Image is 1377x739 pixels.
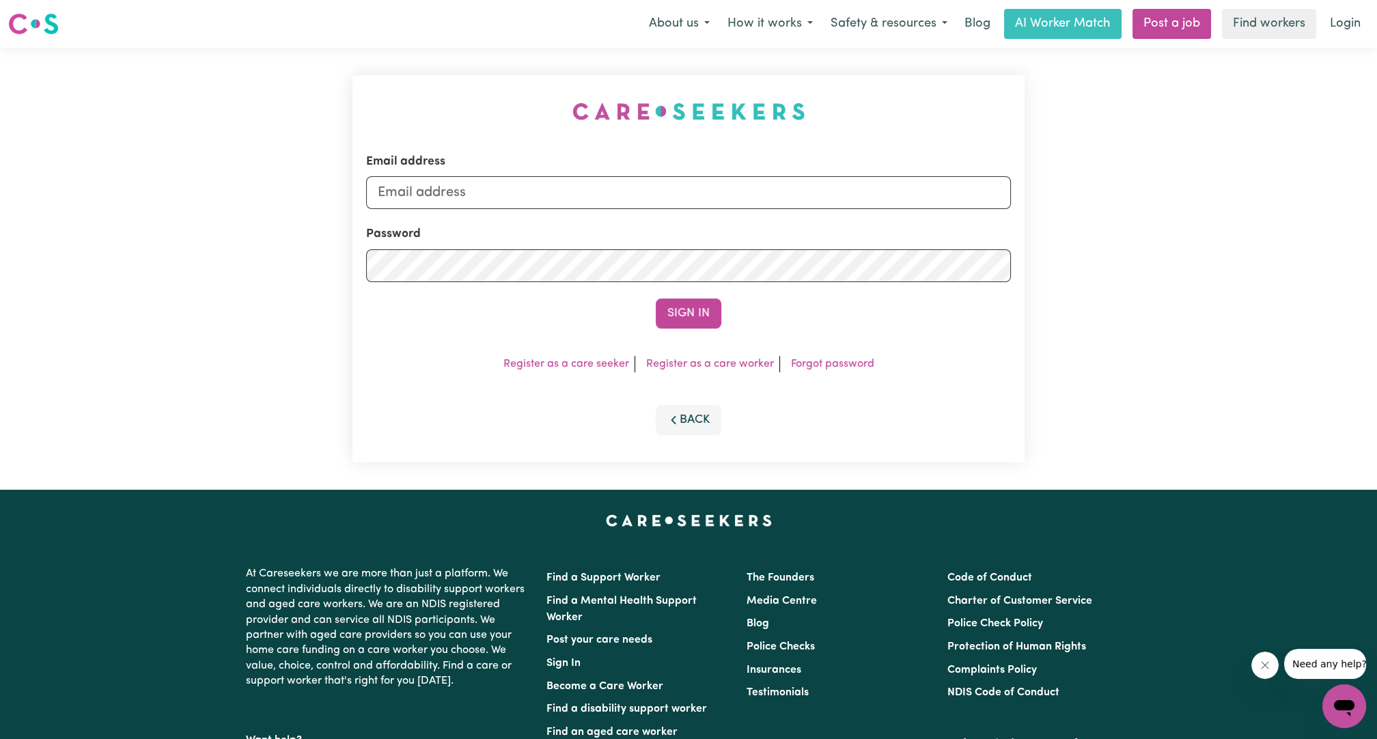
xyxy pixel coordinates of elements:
img: Careseekers logo [8,12,59,36]
input: Email address [366,176,1011,209]
button: Back [656,405,721,435]
a: Charter of Customer Service [947,596,1092,606]
a: Police Checks [747,641,815,652]
a: Post a job [1132,9,1211,39]
p: At Careseekers we are more than just a platform. We connect individuals directly to disability su... [246,561,530,694]
iframe: Message from company [1284,649,1366,679]
a: Testimonials [747,687,809,698]
button: How it works [719,10,822,38]
a: Find a Support Worker [546,572,660,583]
a: Code of Conduct [947,572,1032,583]
a: Careseekers logo [8,8,59,40]
a: Register as a care worker [646,359,774,369]
a: Protection of Human Rights [947,641,1086,652]
iframe: Button to launch messaging window [1322,684,1366,728]
iframe: Close message [1251,652,1279,679]
a: Find a Mental Health Support Worker [546,596,697,623]
a: Police Check Policy [947,618,1043,629]
a: Post your care needs [546,635,652,645]
a: Complaints Policy [947,665,1037,675]
a: Register as a care seeker [503,359,629,369]
button: Sign In [656,298,721,329]
a: Insurances [747,665,801,675]
label: Password [366,225,421,243]
a: Find a disability support worker [546,703,707,714]
span: Need any help? [8,10,83,20]
a: The Founders [747,572,814,583]
a: Sign In [546,658,581,669]
a: Blog [747,618,769,629]
a: Find an aged care worker [546,727,678,738]
a: AI Worker Match [1004,9,1122,39]
label: Email address [366,153,445,171]
a: Find workers [1222,9,1316,39]
a: Login [1322,9,1369,39]
a: Forgot password [791,359,874,369]
a: NDIS Code of Conduct [947,687,1059,698]
a: Become a Care Worker [546,681,663,692]
a: Blog [956,9,999,39]
a: Media Centre [747,596,817,606]
button: Safety & resources [822,10,956,38]
a: Careseekers home page [606,514,772,525]
button: About us [640,10,719,38]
